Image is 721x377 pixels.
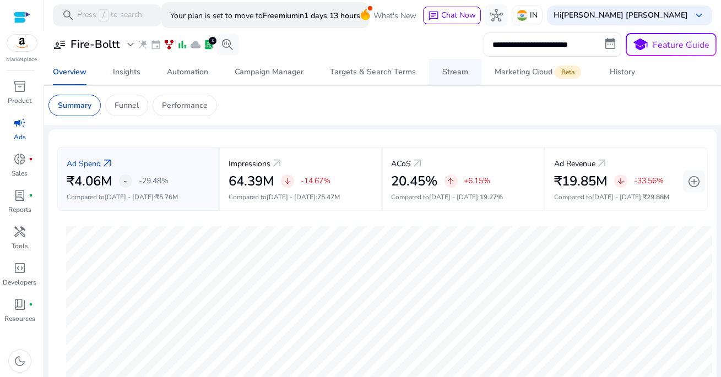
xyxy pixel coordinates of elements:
[616,177,625,185] span: arrow_downward
[643,193,669,201] span: ₹29.88M
[7,35,37,51] img: amazon.svg
[317,193,340,201] span: 75.47M
[8,96,32,106] p: Product
[4,314,35,324] p: Resources
[67,173,112,189] h2: ₹4.06M
[554,173,608,189] h2: ₹19.85M
[8,205,31,215] p: Reports
[485,4,507,26] button: hub
[442,68,468,76] div: Stream
[13,225,26,238] span: handyman
[203,39,214,50] span: lab_profile
[177,39,188,50] span: bar_chart
[610,68,635,76] div: History
[283,177,292,185] span: arrow_downward
[595,157,609,170] a: arrow_outward
[115,100,139,111] p: Funnel
[490,9,503,22] span: hub
[428,10,439,21] span: chat
[13,152,26,166] span: donut_small
[101,157,114,170] a: arrow_outward
[14,132,26,142] p: Ads
[58,100,91,111] p: Summary
[53,68,86,76] div: Overview
[554,12,688,19] p: Hi
[392,173,438,189] h2: 20.45%
[137,39,148,50] span: wand_stars
[235,68,303,76] div: Campaign Manager
[633,37,649,53] span: school
[373,6,416,25] span: What's New
[71,38,120,51] h3: Fire-Boltt
[3,277,37,287] p: Developers
[29,302,33,307] span: fiber_manual_record
[124,174,128,188] span: -
[464,177,491,185] p: +6.15%
[7,56,37,64] p: Marketplace
[216,34,238,56] button: search_insights
[155,193,178,201] span: ₹5.76M
[150,39,161,50] span: event
[170,6,360,25] p: Your plan is set to move to in
[113,68,140,76] div: Insights
[12,168,28,178] p: Sales
[124,38,137,51] span: expand_more
[392,192,535,202] p: Compared to :
[430,193,479,201] span: [DATE] - [DATE]
[304,10,360,21] b: 1 days 13 hours
[229,192,372,202] p: Compared to :
[692,9,706,22] span: keyboard_arrow_down
[67,158,101,170] p: Ad Spend
[530,6,538,25] p: IN
[105,193,154,201] span: [DATE] - [DATE]
[517,10,528,21] img: in.svg
[162,100,208,111] p: Performance
[13,80,26,93] span: inventory_2
[634,177,664,185] p: -33.56%
[330,68,416,76] div: Targets & Search Terms
[53,38,66,51] span: user_attributes
[13,189,26,202] span: lab_profile
[554,192,698,202] p: Compared to :
[99,9,109,21] span: /
[167,68,208,76] div: Automation
[561,10,688,20] b: [PERSON_NAME] [PERSON_NAME]
[221,38,234,51] span: search_insights
[495,68,583,77] div: Marketing Cloud
[12,241,28,251] p: Tools
[555,65,581,79] span: Beta
[139,177,169,185] p: -29.48%
[263,10,298,21] b: Freemium
[554,158,595,170] p: Ad Revenue
[441,10,476,20] span: Chat Now
[687,175,701,188] span: add_circle
[480,193,503,201] span: 19.27%
[411,157,425,170] a: arrow_outward
[229,158,270,170] p: Impressions
[267,193,316,201] span: [DATE] - [DATE]
[29,193,33,198] span: fiber_manual_record
[653,39,710,52] p: Feature Guide
[592,193,641,201] span: [DATE] - [DATE]
[164,39,175,50] span: family_history
[626,33,717,56] button: schoolFeature Guide
[392,158,411,170] p: ACoS
[62,9,75,22] span: search
[683,171,705,193] button: add_circle
[13,298,26,311] span: book_4
[209,37,216,45] div: 3
[29,157,33,161] span: fiber_manual_record
[13,354,26,368] span: dark_mode
[13,261,26,275] span: code_blocks
[270,157,284,170] a: arrow_outward
[229,173,274,189] h2: 64.39M
[77,9,142,21] p: Press to search
[67,192,209,202] p: Compared to :
[447,177,456,185] span: arrow_upward
[423,7,481,24] button: chatChat Now
[13,116,26,129] span: campaign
